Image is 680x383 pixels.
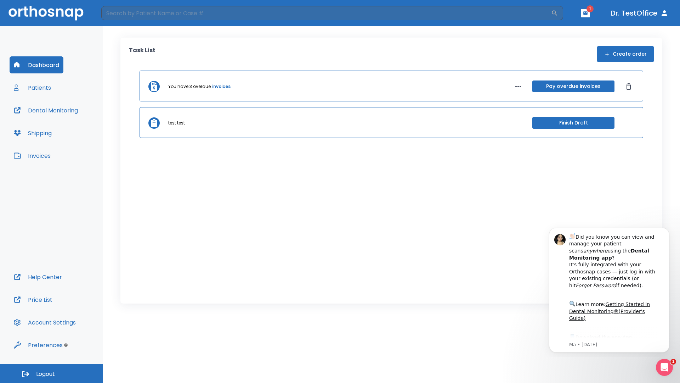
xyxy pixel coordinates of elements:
[101,6,551,20] input: Search by Patient Name or Case #
[670,359,676,365] span: 1
[36,370,55,378] span: Logout
[168,120,185,126] p: test test
[10,268,66,285] button: Help Center
[212,83,231,90] a: invoices
[8,6,84,20] img: Orthosnap
[31,113,94,126] a: App Store
[31,120,120,127] p: Message from Ma, sent 6w ago
[586,5,594,12] span: 1
[63,342,69,348] div: Tooltip anchor
[597,46,654,62] button: Create order
[31,111,120,148] div: Download the app: | ​ Let us know if you need help getting started!
[10,147,55,164] button: Invoices
[538,221,680,357] iframe: Intercom notifications message
[120,11,126,17] button: Dismiss notification
[10,124,56,141] button: Shipping
[10,314,80,331] button: Account Settings
[10,79,55,96] button: Patients
[608,7,671,20] button: Dr. TestOffice
[10,337,67,354] button: Preferences
[10,102,82,119] button: Dental Monitoring
[168,83,211,90] p: You have 3 overdue
[532,81,614,92] button: Pay overdue invoices
[656,359,673,376] iframe: Intercom live chat
[10,56,63,73] button: Dashboard
[129,46,155,62] p: Task List
[532,117,614,129] button: Finish Draft
[623,81,634,92] button: Dismiss
[10,291,57,308] button: Price List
